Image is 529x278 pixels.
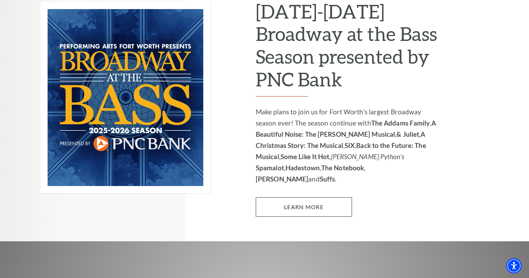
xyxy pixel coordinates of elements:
[256,119,436,138] strong: A Beautiful Noise: The [PERSON_NAME] Musical
[41,2,210,193] img: Performing Arts Fort Worth Presents
[256,164,284,172] strong: Spamalot
[321,164,364,172] strong: The Notebook
[281,152,330,161] strong: Some Like It Hot
[506,258,522,273] div: Accessibility Menu
[396,130,419,138] strong: & Juliet
[345,141,355,149] strong: SIX
[331,152,404,161] em: [PERSON_NAME] Python's
[256,141,426,161] strong: Back to the Future: The Musical
[256,175,308,183] strong: [PERSON_NAME]
[371,119,430,127] strong: The Addams Family
[256,197,352,217] a: Learn More 2025-2026 Broadway at the Bass Season presented by PNC Bank
[320,175,335,183] strong: Suffs
[256,106,443,185] p: Make plans to join us for Fort Worth’s largest Broadway season ever! The season continue with , ,...
[256,130,425,149] strong: A Christmas Story: The Musical
[285,164,320,172] strong: Hadestown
